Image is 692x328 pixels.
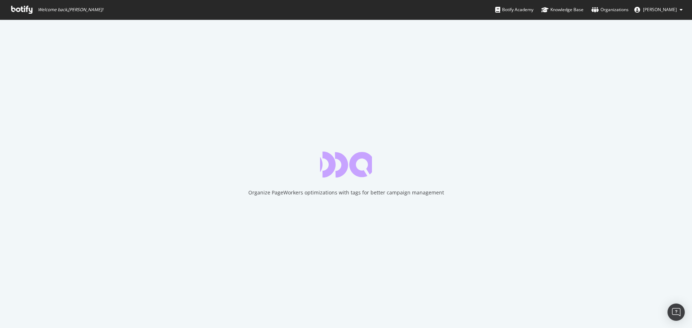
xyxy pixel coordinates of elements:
[591,6,629,13] div: Organizations
[495,6,533,13] div: Botify Academy
[38,7,103,13] span: Welcome back, [PERSON_NAME] !
[629,4,688,15] button: [PERSON_NAME]
[248,189,444,196] div: Organize PageWorkers optimizations with tags for better campaign management
[667,304,685,321] div: Open Intercom Messenger
[320,152,372,178] div: animation
[643,6,677,13] span: Joel Herbert
[541,6,584,13] div: Knowledge Base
